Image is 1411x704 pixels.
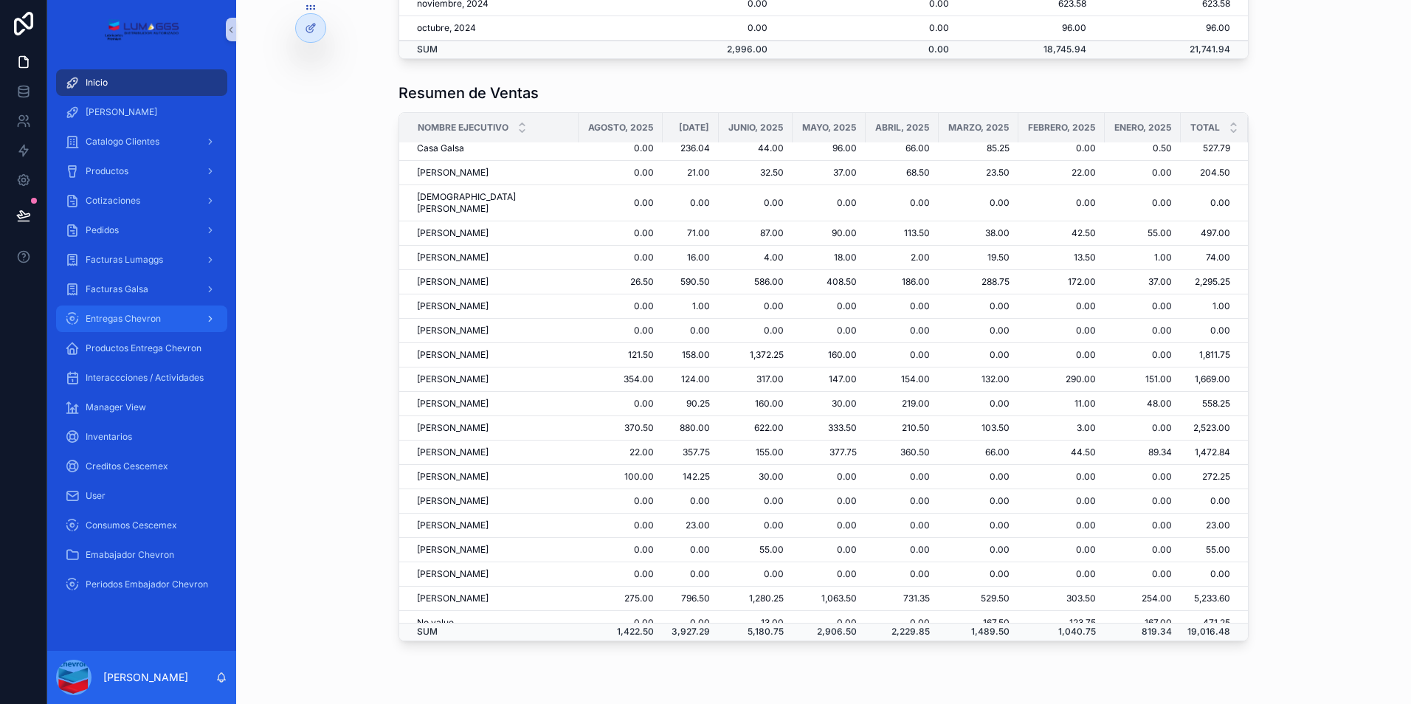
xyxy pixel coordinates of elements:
td: 0.00 [663,610,719,635]
td: [PERSON_NAME] [399,586,579,610]
td: 85.25 [939,136,1018,160]
td: 142.25 [663,464,719,489]
td: 210.50 [866,415,939,440]
td: 0.00 [1018,136,1105,160]
td: 96.00 [793,136,866,160]
td: SUM [399,623,579,641]
a: Productos [56,158,227,184]
td: 0.00 [579,136,663,160]
td: 0.00 [793,184,866,221]
td: 90.00 [793,221,866,245]
td: 0.00 [579,537,663,562]
td: 0.00 [1181,184,1248,221]
td: 0.00 [793,318,866,342]
td: 2,229.85 [866,623,939,641]
td: 0.00 [1018,294,1105,318]
span: Total [1190,122,1220,134]
td: 0.00 [579,294,663,318]
td: 0.00 [579,610,663,635]
td: 0.00 [622,16,776,41]
a: Manager View [56,394,227,421]
td: 1,040.75 [1018,623,1105,641]
td: 0.00 [1105,489,1181,513]
td: 96.00 [958,16,1095,41]
td: 0.00 [1181,489,1248,513]
a: Cotizaciones [56,187,227,214]
td: 0.00 [1105,294,1181,318]
img: App logo [104,18,179,41]
td: 13.50 [1018,245,1105,269]
td: 0.00 [1018,464,1105,489]
td: 0.00 [579,160,663,184]
span: [PERSON_NAME] [86,106,157,118]
a: User [56,483,227,509]
td: 0.00 [1105,184,1181,221]
td: 1,063.50 [793,586,866,610]
td: 0.00 [866,537,939,562]
td: [PERSON_NAME] [399,318,579,342]
td: 377.75 [793,440,866,464]
td: [PERSON_NAME] [399,464,579,489]
td: 0.00 [1181,318,1248,342]
td: 0.00 [866,318,939,342]
td: 19.50 [939,245,1018,269]
td: 74.00 [1181,245,1248,269]
td: 103.50 [939,415,1018,440]
td: 44.50 [1018,440,1105,464]
td: 2.00 [866,245,939,269]
td: [PERSON_NAME] [399,440,579,464]
td: 254.00 [1105,586,1181,610]
td: 89.34 [1105,440,1181,464]
td: 622.00 [719,415,793,440]
td: 880.00 [663,415,719,440]
td: 1,280.25 [719,586,793,610]
td: 90.25 [663,391,719,415]
td: 497.00 [1181,221,1248,245]
td: 2,906.50 [793,623,866,641]
td: 370.50 [579,415,663,440]
td: 288.75 [939,269,1018,294]
td: 124.00 [663,367,719,391]
span: Nombre Ejecutivo [418,122,508,134]
a: Pedidos [56,217,227,244]
td: 30.00 [719,464,793,489]
td: 23.00 [1181,513,1248,537]
td: 357.75 [663,440,719,464]
td: 0.00 [939,184,1018,221]
td: 590.50 [663,269,719,294]
span: junio, 2025 [728,122,783,134]
td: 5,180.75 [719,623,793,641]
td: [PERSON_NAME] [399,367,579,391]
td: 151.00 [1105,367,1181,391]
td: 16.00 [663,245,719,269]
td: [PERSON_NAME] [399,342,579,367]
td: 0.00 [719,184,793,221]
td: 303.50 [1018,586,1105,610]
td: 26.50 [579,269,663,294]
td: 0.00 [866,610,939,635]
span: Entregas Chevron [86,313,161,325]
td: 0.00 [579,489,663,513]
td: 0.00 [1018,537,1105,562]
td: 1,472.84 [1181,440,1248,464]
td: 71.00 [663,221,719,245]
td: [PERSON_NAME] [399,415,579,440]
td: 19,016.48 [1181,623,1248,641]
span: Cotizaciones [86,195,140,207]
span: Inicio [86,77,108,89]
td: 0.00 [793,294,866,318]
td: 290.00 [1018,367,1105,391]
span: Pedidos [86,224,119,236]
td: [PERSON_NAME] [399,537,579,562]
td: 172.00 [1018,269,1105,294]
td: 0.00 [866,513,939,537]
td: 37.00 [793,160,866,184]
td: 68.50 [866,160,939,184]
td: 154.00 [866,367,939,391]
span: mayo, 2025 [802,122,856,134]
span: Productos Entrega Chevron [86,342,201,354]
td: 0.00 [719,318,793,342]
td: [PERSON_NAME] [399,160,579,184]
td: 0.00 [1018,562,1105,586]
td: 155.00 [719,440,793,464]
